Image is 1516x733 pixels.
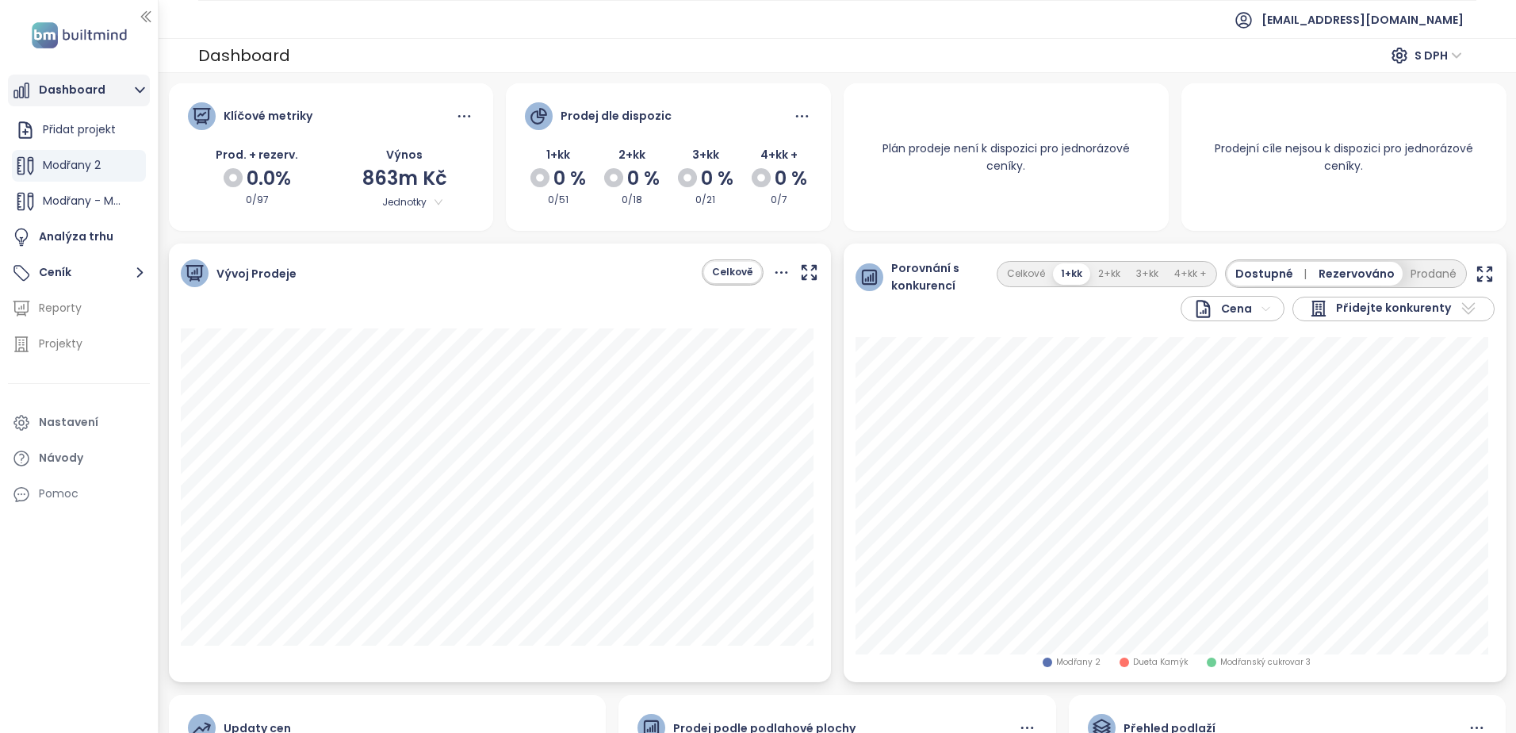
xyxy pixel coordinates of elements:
[775,163,807,194] span: 0 %
[8,407,150,439] a: Nastavení
[12,150,146,182] div: Modřany 2
[1056,656,1101,669] span: Modřany 2
[999,263,1053,285] button: Celkově
[1235,265,1312,282] span: Dostupné
[39,448,83,468] div: Návody
[1128,263,1166,285] button: 3+kk
[8,257,150,289] button: Ceník
[198,41,290,70] div: Dashboard
[8,293,150,324] a: Reporty
[12,114,146,146] div: Přidat projekt
[844,121,1169,194] div: Plán prodeje není k dispozici pro jednorázové ceníky.
[216,147,298,163] span: Prod. + rezerv.
[27,19,132,52] img: logo
[39,413,98,432] div: Nastavení
[1181,121,1506,194] div: Prodejní cíle nejsou k dispozici pro jednorázové ceníky.
[760,147,798,163] span: 4+kk +
[561,107,672,125] div: Prodej dle dispozic
[1166,263,1215,285] button: 4+kk +
[362,194,446,211] span: Jednotky
[8,328,150,360] a: Projekty
[43,193,198,209] span: Modřany - Modřanské Břehy
[618,147,645,163] span: 2+kk
[525,193,591,208] div: 0/51
[39,334,82,354] div: Projekty
[8,221,150,253] a: Analýza trhu
[1415,44,1462,67] span: S DPH
[1403,262,1464,286] button: Prodané
[12,186,146,217] div: Modřany - Modřanské Břehy
[1133,656,1188,669] span: Dueta Kamýk
[39,227,113,247] div: Analýza trhu
[599,193,664,208] div: 0/18
[627,163,660,194] span: 0 %
[701,163,733,194] span: 0 %
[672,193,738,208] div: 0/21
[1193,299,1252,319] div: Cena
[39,484,78,504] div: Pomoc
[216,265,297,282] span: Vývoj Prodeje
[362,165,447,191] span: 863m Kč
[8,478,150,510] div: Pomoc
[188,193,327,208] div: 0/97
[39,298,82,318] div: Reporty
[43,120,116,140] div: Přidat projekt
[746,193,812,208] div: 0/7
[1304,266,1307,282] span: |
[8,443,150,474] a: Návody
[1261,1,1464,39] span: [EMAIL_ADDRESS][DOMAIN_NAME]
[553,163,586,194] span: 0 %
[692,147,719,163] span: 3+kk
[335,146,474,163] div: Výnos
[1336,299,1451,318] span: Přidejte konkurenty
[247,163,291,194] span: 0.0%
[1090,263,1128,285] button: 2+kk
[1220,656,1311,669] span: Modřanský cukrovar 3
[224,107,312,125] div: Klíčové metriky
[704,262,761,283] button: Celkově
[8,75,150,106] button: Dashboard
[891,259,966,294] span: Porovnání s konkurencí
[546,147,570,163] span: 1+kk
[1319,265,1395,282] span: Rezervováno
[1053,263,1090,285] button: 1+kk
[43,157,101,173] span: Modřany 2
